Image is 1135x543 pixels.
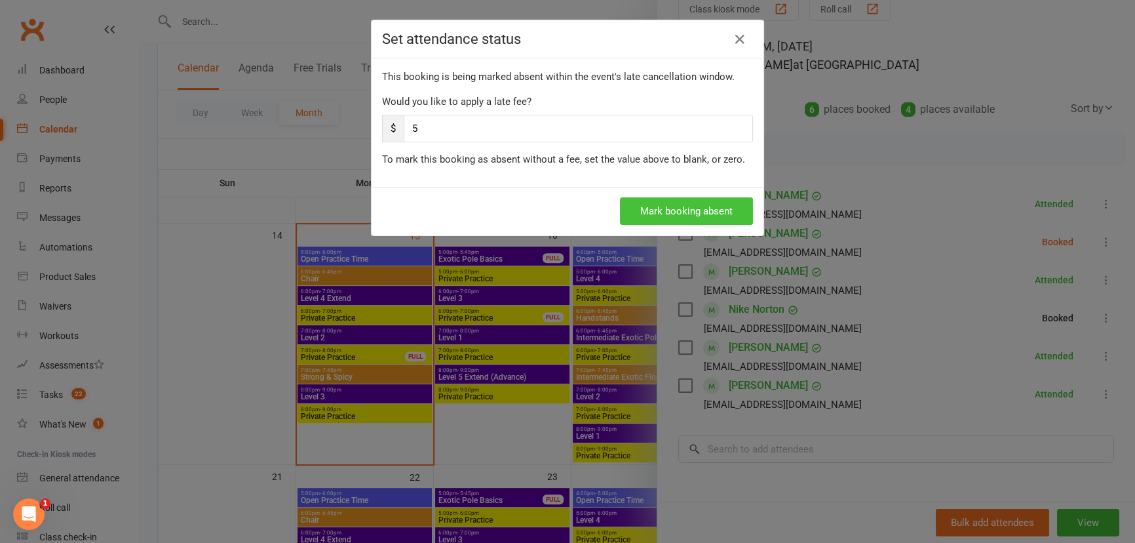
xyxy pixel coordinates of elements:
div: To mark this booking as absent without a fee, set the value above to blank, or zero. [382,151,753,167]
h4: Set attendance status [382,31,753,47]
iframe: Intercom live chat [13,498,45,530]
span: 1 [40,498,50,509]
div: Would you like to apply a late fee? [382,94,753,110]
span: $ [382,115,404,142]
button: Mark booking absent [620,197,753,225]
a: Close [729,29,750,50]
div: This booking is being marked absent within the event's late cancellation window. [382,69,753,85]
